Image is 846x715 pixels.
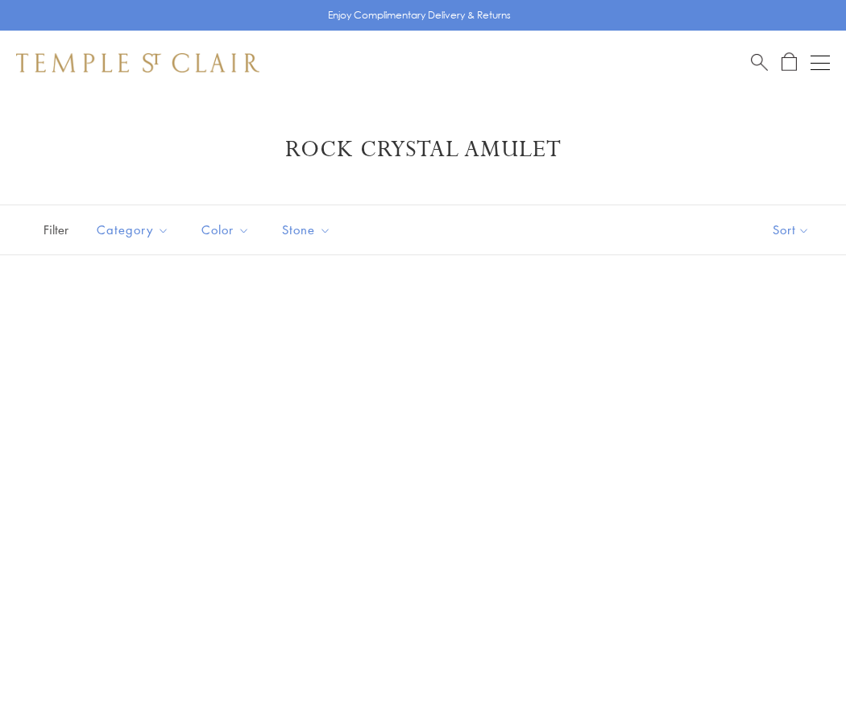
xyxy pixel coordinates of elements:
[751,52,768,72] a: Search
[89,220,181,240] span: Category
[782,52,797,72] a: Open Shopping Bag
[85,212,181,248] button: Category
[736,205,846,254] button: Show sort by
[811,53,830,72] button: Open navigation
[189,212,262,248] button: Color
[193,220,262,240] span: Color
[16,53,259,72] img: Temple St. Clair
[274,220,343,240] span: Stone
[328,7,511,23] p: Enjoy Complimentary Delivery & Returns
[270,212,343,248] button: Stone
[40,135,806,164] h1: Rock Crystal Amulet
